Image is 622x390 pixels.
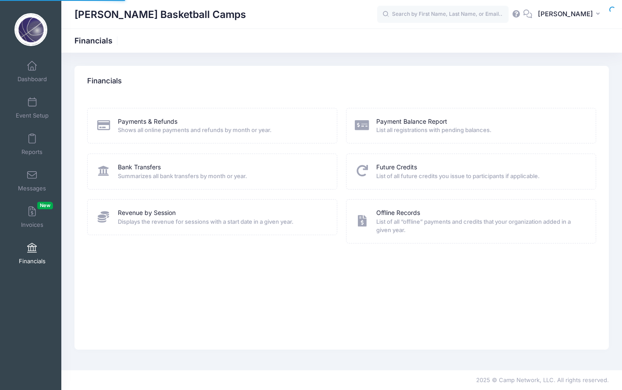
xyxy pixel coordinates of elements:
span: List all registrations with pending balances. [376,126,584,135]
span: New [37,202,53,209]
h1: Financials [74,36,120,45]
input: Search by First Name, Last Name, or Email... [377,6,509,23]
h1: [PERSON_NAME] Basketball Camps [74,4,246,25]
button: [PERSON_NAME] [532,4,609,25]
a: Payment Balance Report [376,117,447,126]
span: Messages [18,185,46,192]
span: Dashboard [18,75,47,83]
span: Displays the revenue for sessions with a start date in a given year. [118,218,326,226]
span: List of all “offline” payments and credits that your organization added in a given year. [376,218,584,235]
span: Shows all online payments and refunds by month or year. [118,126,326,135]
span: Reports [21,148,42,156]
img: Sean O'Regan Basketball Camps [14,13,47,46]
a: Financials [11,238,53,269]
span: Financials [19,258,46,265]
a: Revenue by Session [118,208,176,218]
a: Future Credits [376,163,417,172]
span: Event Setup [16,112,49,119]
span: Summarizes all bank transfers by month or year. [118,172,326,181]
a: InvoicesNew [11,202,53,233]
a: Event Setup [11,93,53,123]
a: Messages [11,165,53,196]
span: 2025 © Camp Network, LLC. All rights reserved. [476,376,609,383]
span: [PERSON_NAME] [538,9,593,19]
a: Dashboard [11,56,53,87]
span: List of all future credits you issue to participants if applicable. [376,172,584,181]
a: Offline Records [376,208,420,218]
a: Reports [11,129,53,160]
a: Payments & Refunds [118,117,177,126]
span: Invoices [21,221,43,229]
a: Bank Transfers [118,163,161,172]
h4: Financials [87,69,122,94]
